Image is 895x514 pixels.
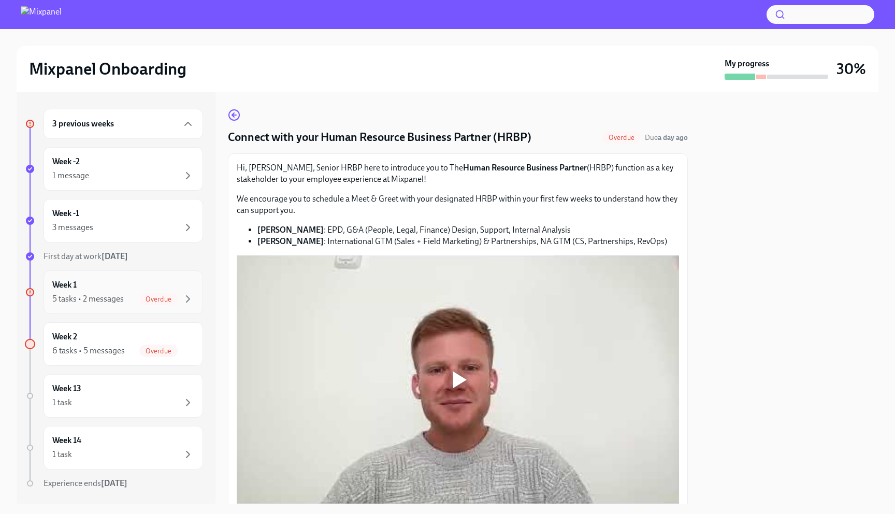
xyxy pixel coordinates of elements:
h4: Connect with your Human Resource Business Partner (HRBP) [228,130,531,145]
span: First day at work [44,251,128,261]
strong: Human [463,163,490,173]
h6: Week 13 [52,383,81,394]
a: First day at work[DATE] [25,251,203,262]
li: : EPD, G&A (People, Legal, Finance) Design, Support, Internal Analysis [257,224,679,236]
a: Week -13 messages [25,199,203,242]
strong: Resource [492,163,525,173]
h2: Mixpanel Onboarding [29,59,186,79]
span: Due [645,133,688,142]
h6: Week 2 [52,331,77,342]
a: Week 131 task [25,374,203,418]
a: Week 26 tasks • 5 messagesOverdue [25,322,203,366]
strong: [PERSON_NAME] [257,225,324,235]
strong: My progress [725,58,769,69]
div: 6 tasks • 5 messages [52,345,125,356]
img: Mixpanel [21,6,62,23]
span: Overdue [602,134,641,141]
div: 1 task [52,449,72,460]
h6: 3 previous weeks [52,118,114,130]
div: 5 tasks • 2 messages [52,293,124,305]
div: 1 message [52,170,89,181]
p: Hi, [PERSON_NAME], Senior HRBP here to introduce you to The (HRBP) function as a key stakeholder ... [237,162,679,185]
strong: Partner [559,163,587,173]
span: Experience ends [44,478,127,488]
strong: [DATE] [101,478,127,488]
h6: Week -1 [52,208,79,219]
h6: Week 14 [52,435,81,446]
strong: [DATE] [102,251,128,261]
span: Overdue [139,295,178,303]
span: Overdue [139,347,178,355]
h6: Week -2 [52,156,80,167]
span: October 14th, 2025 12:00 [645,133,688,142]
div: 1 task [52,397,72,408]
a: Week -21 message [25,147,203,191]
a: Week 15 tasks • 2 messagesOverdue [25,270,203,314]
p: We encourage you to schedule a Meet & Greet with your designated HRBP within your first few weeks... [237,193,679,216]
div: 3 previous weeks [44,109,203,139]
li: : International GTM (Sales + Field Marketing) & Partnerships, NA GTM (CS, Partnerships, RevOps) [257,236,679,247]
div: 3 messages [52,222,93,233]
a: Week 141 task [25,426,203,469]
strong: [PERSON_NAME] [257,236,324,246]
h3: 30% [836,60,866,78]
h6: Week 1 [52,279,77,291]
strong: a day ago [658,133,688,142]
strong: Business [526,163,558,173]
